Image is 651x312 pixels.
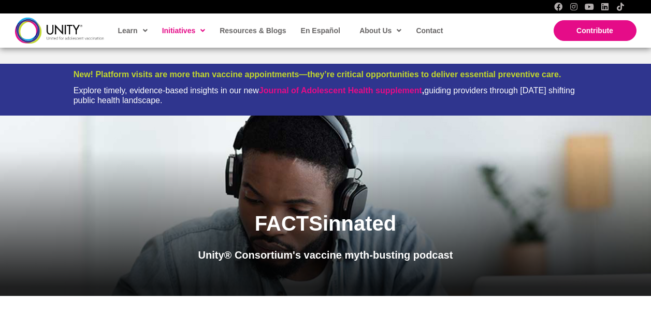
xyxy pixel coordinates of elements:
strong: , [259,86,424,95]
span: About Us [359,23,401,38]
p: Unity® Consortium's vaccine myth-busting podcast [112,246,540,265]
a: YouTube [585,3,594,11]
a: Resources & Blogs [214,19,290,42]
span: En Español [301,26,340,35]
span: Resources & Blogs [220,26,286,35]
a: En Español [296,19,344,42]
img: unity-logo-dark [15,18,104,43]
span: FACTSinnated [255,212,396,235]
span: Contact [416,26,443,35]
div: Explore timely, evidence-based insights in our new guiding providers through [DATE] shifting publ... [74,86,578,105]
a: About Us [354,19,406,42]
a: LinkedIn [601,3,609,11]
a: Journal of Adolescent Health supplement [259,86,422,95]
a: TikTok [616,3,625,11]
span: Learn [118,23,148,38]
span: New! Platform visits are more than vaccine appointments—they’re critical opportunities to deliver... [74,70,561,79]
a: Contact [411,19,447,42]
a: Instagram [570,3,578,11]
a: Contribute [554,20,636,41]
a: Facebook [554,3,562,11]
span: Contribute [576,26,613,35]
span: Initiatives [162,23,206,38]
